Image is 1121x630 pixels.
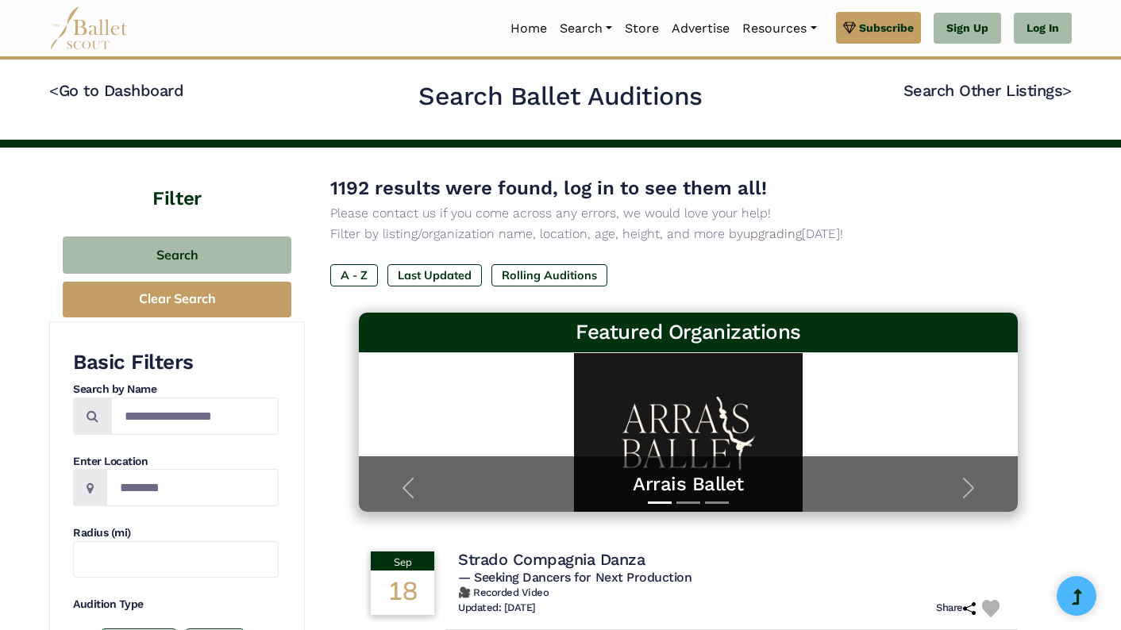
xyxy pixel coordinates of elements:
[1062,80,1072,100] code: >
[372,319,1005,346] h3: Featured Organizations
[705,494,729,512] button: Slide 3
[665,12,736,45] a: Advertise
[371,570,434,615] div: 18
[458,586,1006,600] h6: 🎥 Recorded Video
[1014,13,1072,44] a: Log In
[736,12,822,45] a: Resources
[330,177,767,199] span: 1192 results were found, log in to see them all!
[73,382,279,398] h4: Search by Name
[458,601,536,615] h6: Updated: [DATE]
[843,19,856,36] img: gem.svg
[73,525,279,541] h4: Radius (mi)
[330,264,378,286] label: A - Z
[936,601,976,615] h6: Share
[49,80,59,100] code: <
[371,551,434,570] div: Sep
[648,494,672,512] button: Slide 1
[330,203,1046,224] p: Please contact us if you come across any errors, we would love your help!
[63,282,291,317] button: Clear Search
[836,12,921,44] a: Subscribe
[618,12,665,45] a: Store
[73,349,279,376] h3: Basic Filters
[491,264,607,286] label: Rolling Auditions
[458,549,645,570] h4: Strado Compagnia Danza
[387,264,482,286] label: Last Updated
[111,398,279,435] input: Search by names...
[73,454,279,470] h4: Enter Location
[934,13,1001,44] a: Sign Up
[676,494,700,512] button: Slide 2
[106,469,279,506] input: Location
[375,472,1002,497] a: Arrais Ballet
[330,224,1046,244] p: Filter by listing/organization name, location, age, height, and more by [DATE]!
[418,80,703,113] h2: Search Ballet Auditions
[49,81,183,100] a: <Go to Dashboard
[504,12,553,45] a: Home
[73,597,279,613] h4: Audition Type
[63,236,291,274] button: Search
[903,81,1072,100] a: Search Other Listings>
[49,148,305,213] h4: Filter
[553,12,618,45] a: Search
[743,226,802,241] a: upgrading
[859,19,914,36] span: Subscribe
[458,570,691,585] span: — Seeking Dancers for Next Production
